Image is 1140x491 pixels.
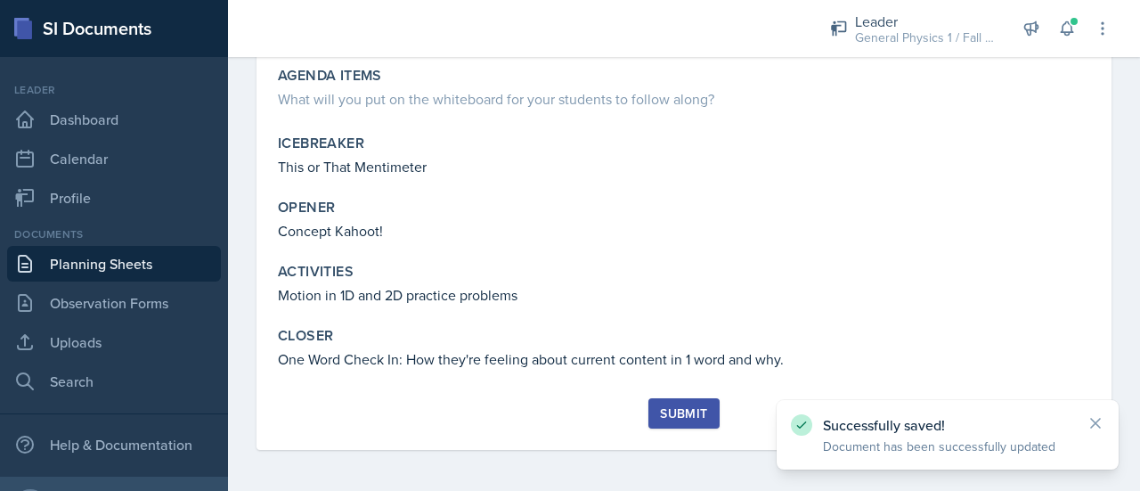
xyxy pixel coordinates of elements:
p: Motion in 1D and 2D practice problems [278,284,1090,306]
div: Leader [7,82,221,98]
div: Leader [855,11,997,32]
label: Icebreaker [278,135,364,152]
a: Search [7,364,221,399]
label: Activities [278,263,354,281]
label: Agenda items [278,67,382,85]
label: Opener [278,199,335,217]
div: General Physics 1 / Fall 2025 [855,29,997,47]
a: Calendar [7,141,221,176]
p: This or That Mentimeter [278,156,1090,177]
label: Closer [278,327,333,345]
a: Dashboard [7,102,221,137]
p: Concept Kahoot! [278,220,1090,241]
button: Submit [648,398,719,429]
a: Uploads [7,324,221,360]
div: What will you put on the whiteboard for your students to follow along? [278,88,1090,110]
p: Document has been successfully updated [823,438,1072,455]
a: Planning Sheets [7,246,221,282]
div: Submit [660,406,707,421]
div: Help & Documentation [7,427,221,462]
p: One Word Check In: How they're feeling about current content in 1 word and why. [278,348,1090,370]
a: Profile [7,180,221,216]
div: Documents [7,226,221,242]
a: Observation Forms [7,285,221,321]
p: Successfully saved! [823,416,1072,434]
